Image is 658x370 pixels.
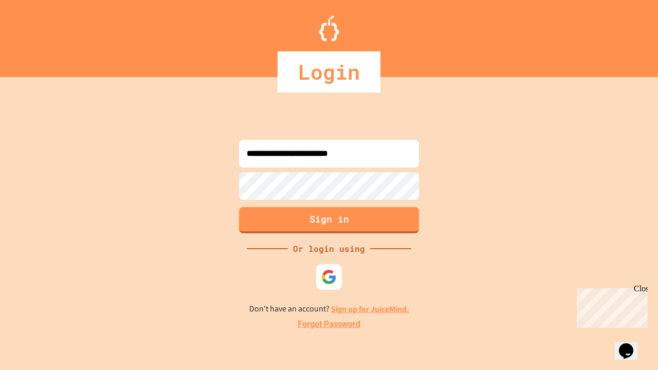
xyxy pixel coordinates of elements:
div: Or login using [288,243,370,255]
img: Logo.svg [319,15,339,41]
iframe: chat widget [573,284,648,328]
a: Forgot Password [298,318,360,330]
button: Sign in [239,207,419,233]
div: Chat with us now!Close [4,4,71,65]
iframe: chat widget [615,329,648,360]
a: Sign up for JuiceMind. [331,304,409,314]
img: google-icon.svg [321,269,337,285]
div: Login [278,51,380,92]
p: Don't have an account? [249,303,409,316]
